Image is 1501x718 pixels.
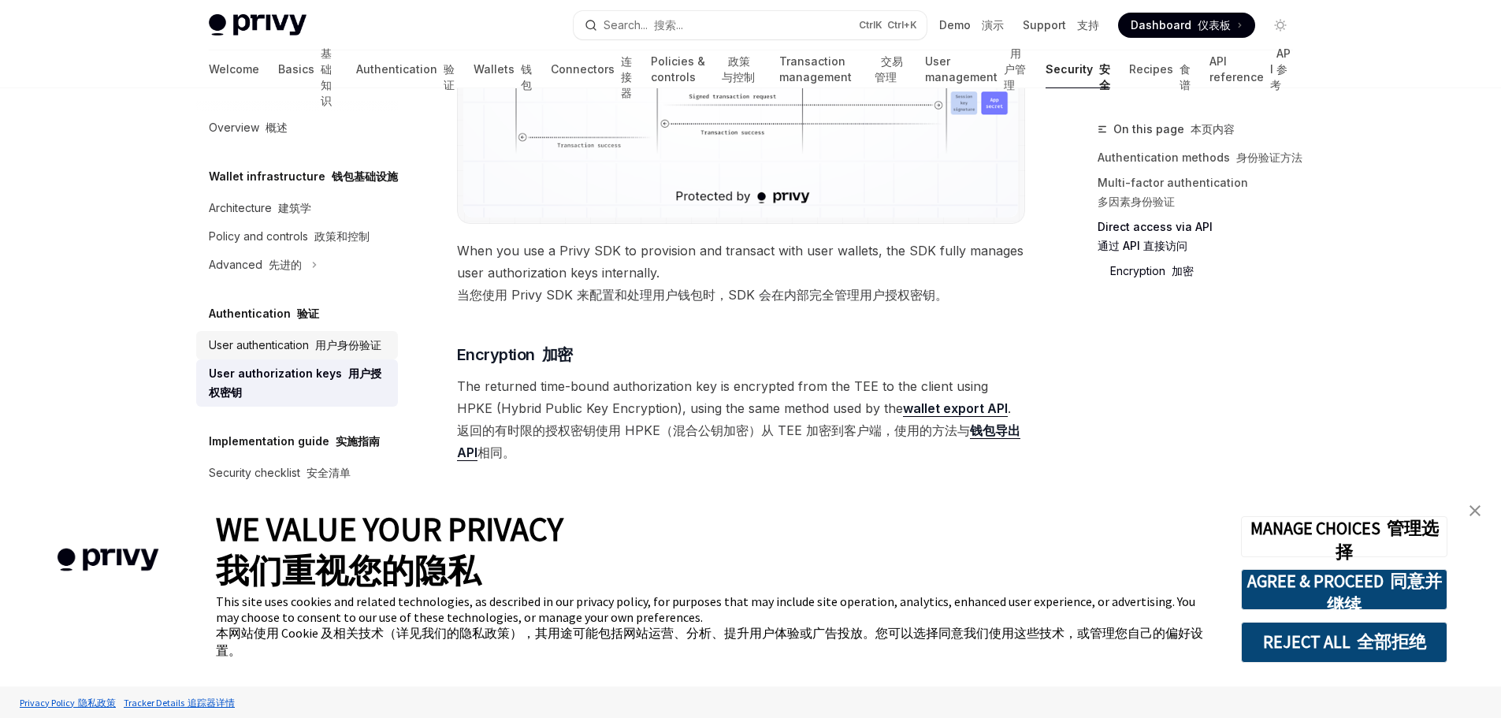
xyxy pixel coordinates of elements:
[307,466,351,479] font: 安全清单
[332,169,398,183] font: 钱包基础设施
[779,50,907,88] a: Transaction management 交易管理
[188,697,235,709] font: 追踪器详情
[457,375,1025,463] span: The returned time-bound authorization key is encrypted from the TEE to the client using HPKE (Hyb...
[457,344,573,366] span: Encryption
[209,118,288,137] div: Overview
[209,227,370,246] div: Policy and controls
[196,331,398,359] a: User authentication 用户身份验证
[1098,239,1187,252] font: 通过 API 直接访问
[1336,517,1439,563] font: 管理选择
[196,459,398,487] a: Security checklist 安全清单
[266,121,288,134] font: 概述
[1099,62,1110,91] font: 安全
[1180,62,1191,91] font: 食谱
[1098,170,1306,214] a: Multi-factor authentication多因素身份验证
[209,199,311,218] div: Architecture
[982,18,1004,32] font: 演示
[120,689,239,716] a: Tracker Details
[1270,47,1291,91] font: API 参考
[278,201,311,214] font: 建筑学
[859,19,917,32] span: Ctrl K
[196,222,398,251] a: Policy and controls 政策和控制
[278,50,338,88] a: Basics 基础知识
[209,255,302,274] div: Advanced
[1172,264,1194,277] font: 加密
[24,526,192,594] img: company logo
[1209,50,1293,88] a: API reference API 参考
[1113,120,1235,139] span: On this page
[297,307,319,320] font: 验证
[336,434,380,448] font: 实施指南
[654,18,683,32] font: 搜索...
[551,50,632,88] a: Connectors 连接器
[209,432,380,451] h5: Implementation guide
[315,338,381,352] font: 用户身份验证
[1110,259,1306,284] a: Encryption 加密
[1077,18,1099,32] font: 支持
[1268,13,1293,38] button: Toggle dark mode
[1241,569,1447,610] button: AGREE & PROCEED 同意并继续
[78,697,116,709] font: 隐私政策
[1198,18,1231,32] font: 仪表板
[1129,50,1191,88] a: Recipes 食谱
[621,54,632,99] font: 连接器
[1098,214,1306,259] a: Direct access via API通过 API 直接访问
[1241,516,1447,557] button: MANAGE CHOICES 管理选择
[209,366,381,399] font: 用户授权密钥
[209,14,307,36] img: light logo
[269,258,302,271] font: 先进的
[1098,145,1306,170] a: Authentication methods 身份验证方法
[209,304,319,323] h5: Authentication
[457,287,948,303] font: 当您使用 Privy SDK 来配置和处理用户钱包时，SDK 会在内部完全管理用户授权密钥。
[1004,47,1026,91] font: 用户管理
[722,54,755,84] font: 政策与控制
[216,508,563,591] span: WE VALUE YOUR PRIVACY
[875,54,903,84] font: 交易管理
[939,17,1004,33] a: Demo 演示
[457,240,1025,306] span: When you use a Privy SDK to provision and transact with user wallets, the SDK fully manages user ...
[209,50,259,88] a: Welcome
[209,364,388,402] div: User authorization keys
[903,400,1008,417] a: wallet export API
[216,625,1203,658] font: 本网站使用 Cookie 及相关技术（详见我们的隐私政策），其用途可能包括网站运营、分析、提升用户体验或广告投放。您可以选择同意我们使用这些技术，或管理您自己的偏好设置。
[574,11,927,39] button: Search... 搜索...CtrlK Ctrl+K
[925,50,1026,88] a: User management 用户管理
[216,593,1217,660] div: This site uses cookies and related technologies, as described in our privacy policy, for purposes...
[651,50,760,88] a: Policies & controls 政策与控制
[209,167,398,186] h5: Wallet infrastructure
[1131,17,1231,33] span: Dashboard
[1118,13,1255,38] a: Dashboard 仪表板
[474,50,532,88] a: Wallets 钱包
[216,550,481,591] font: 我们重视您的隐私
[1023,17,1099,33] a: Support 支持
[1459,495,1491,526] a: close banner
[196,194,398,222] a: Architecture 建筑学
[1357,631,1426,653] font: 全部拒绝
[1098,195,1175,208] font: 多因素身份验证
[521,62,532,91] font: 钱包
[209,463,351,482] div: Security checklist
[1469,505,1481,516] img: close banner
[1241,622,1447,663] button: REJECT ALL 全部拒绝
[196,113,398,142] a: Overview 概述
[209,336,381,355] div: User authentication
[604,16,683,35] div: Search...
[444,62,455,91] font: 验证
[1236,151,1302,164] font: 身份验证方法
[457,422,1020,461] font: 返回的有时限的授权密钥使用 HPKE（混合公钥加密）从 TEE 加密到客户端，使用的方法与 相同。
[321,47,332,107] font: 基础知识
[1191,122,1235,136] font: 本页内容
[16,689,120,716] a: Privacy Policy
[542,345,573,364] font: 加密
[1327,570,1442,616] font: 同意并继续
[887,19,917,31] font: Ctrl+K
[1046,50,1110,88] a: Security 安全
[314,229,370,243] font: 政策和控制
[196,359,398,407] a: User authorization keys 用户授权密钥
[356,50,455,88] a: Authentication 验证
